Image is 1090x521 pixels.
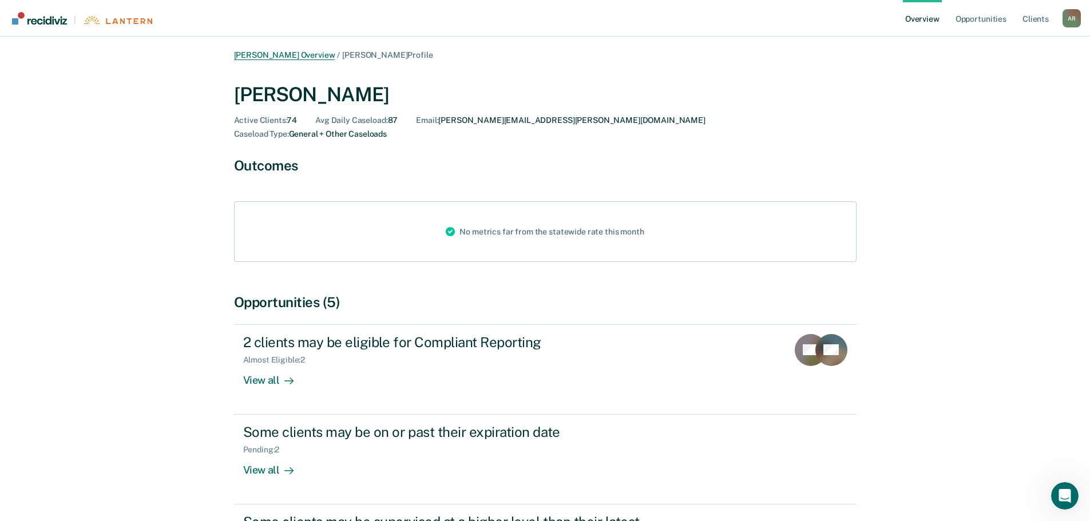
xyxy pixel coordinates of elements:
[437,202,653,261] div: No metrics far from the statewide rate this month
[243,455,307,477] div: View all
[234,50,335,60] a: [PERSON_NAME] Overview
[234,324,857,415] a: 2 clients may be eligible for Compliant ReportingAlmost Eligible:2View all
[234,129,289,138] span: Caseload Type :
[234,415,857,504] a: Some clients may be on or past their expiration datePending:2View all
[234,83,857,106] div: [PERSON_NAME]
[416,116,705,125] div: [PERSON_NAME][EMAIL_ADDRESS][PERSON_NAME][DOMAIN_NAME]
[1063,9,1081,27] button: Profile dropdown button
[315,116,398,125] div: 87
[234,116,287,125] span: Active Clients :
[342,50,433,59] span: [PERSON_NAME] Profile
[234,157,857,174] div: Outcomes
[416,116,438,125] span: Email :
[243,445,289,455] div: Pending : 2
[234,294,857,311] div: Opportunities (5)
[1051,482,1079,510] iframe: Intercom live chat
[234,116,298,125] div: 74
[243,355,315,365] div: Almost Eligible : 2
[243,424,645,440] div: Some clients may be on or past their expiration date
[83,16,152,25] img: Lantern
[1063,9,1081,27] div: A R
[335,50,342,59] span: /
[315,116,387,125] span: Avg Daily Caseload :
[12,12,67,25] img: Recidiviz
[243,334,645,351] div: 2 clients may be eligible for Compliant Reporting
[243,364,307,387] div: View all
[234,129,387,139] div: General + Other Caseloads
[67,15,83,25] span: |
